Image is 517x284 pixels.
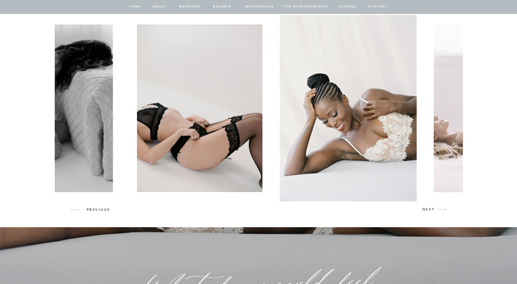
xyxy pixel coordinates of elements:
[213,4,232,10] a: BOUDOIR
[337,4,358,10] a: journal
[280,15,417,201] img: african american woman in ivory lace lingerie smiles looking down in classy boudoir session in se...
[367,4,389,10] a: contact
[137,24,262,192] img: woman in black lace lingerie showcasing torso and legs holds her garter belt in seattle boudoir s...
[423,206,435,212] p: NEXT
[129,4,142,10] a: home
[87,207,113,213] p: PREVIOUS
[284,4,328,10] a: for photographers
[153,4,167,10] a: about
[178,4,201,10] a: Weddings
[245,4,274,10] a: Motherhood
